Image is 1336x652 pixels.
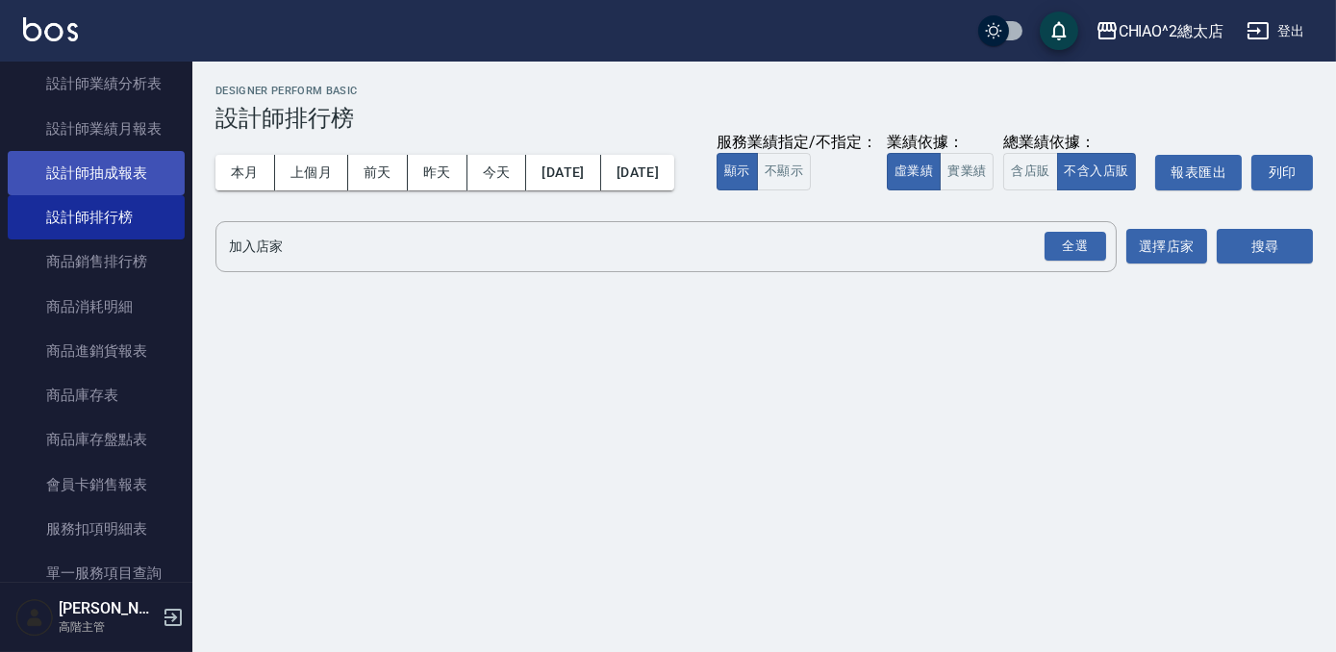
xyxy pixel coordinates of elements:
h3: 設計師排行榜 [215,105,1313,132]
h2: Designer Perform Basic [215,85,1313,97]
a: 設計師抽成報表 [8,151,185,195]
button: [DATE] [601,155,674,190]
img: Logo [23,17,78,41]
a: 商品消耗明細 [8,285,185,329]
button: 選擇店家 [1126,229,1207,264]
button: 本月 [215,155,275,190]
button: 登出 [1239,13,1313,49]
h5: [PERSON_NAME] [59,599,157,618]
a: 單一服務項目查詢 [8,551,185,595]
button: save [1040,12,1078,50]
button: Open [1041,228,1110,265]
button: 前天 [348,155,408,190]
div: 服務業績指定/不指定： [717,133,877,153]
a: 商品庫存表 [8,373,185,417]
a: 商品庫存盤點表 [8,417,185,462]
img: Person [15,598,54,637]
button: 搜尋 [1217,229,1313,264]
a: 設計師排行榜 [8,195,185,239]
button: 含店販 [1003,153,1057,190]
a: 商品銷售排行榜 [8,239,185,284]
button: 虛業績 [887,153,941,190]
button: 實業績 [940,153,994,190]
a: 設計師業績分析表 [8,62,185,106]
button: [DATE] [526,155,600,190]
button: 顯示 [717,153,758,190]
a: 設計師業績月報表 [8,107,185,151]
button: 上個月 [275,155,348,190]
div: 全選 [1045,232,1106,262]
button: 報表匯出 [1155,155,1242,190]
button: 列印 [1251,155,1313,190]
div: 總業績依據： [1003,133,1146,153]
div: 業績依據： [887,133,994,153]
input: 店家名稱 [224,230,1079,263]
div: CHIAO^2總太店 [1119,19,1224,43]
a: 會員卡銷售報表 [8,463,185,507]
a: 服務扣項明細表 [8,507,185,551]
p: 高階主管 [59,618,157,636]
a: 商品進銷貨報表 [8,329,185,373]
button: 今天 [467,155,527,190]
button: 不含入店販 [1057,153,1137,190]
button: 不顯示 [757,153,811,190]
button: 昨天 [408,155,467,190]
button: CHIAO^2總太店 [1088,12,1232,51]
